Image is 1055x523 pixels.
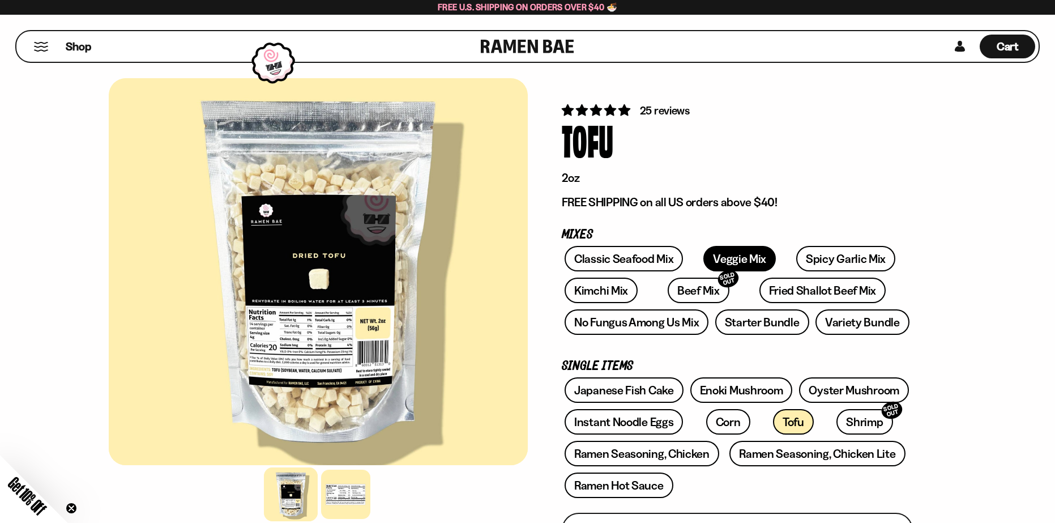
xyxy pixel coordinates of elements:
[706,409,750,435] a: Corn
[33,42,49,52] button: Mobile Menu Trigger
[562,171,913,185] p: 2oz
[759,278,886,303] a: Fried Shallot Beef Mix
[815,309,909,335] a: Variety Bundle
[997,40,1019,53] span: Cart
[562,195,913,210] p: FREE SHIPPING on all US orders above $40!
[879,399,904,422] div: SOLD OUT
[703,246,776,271] a: Veggie Mix
[5,474,49,518] span: Get 10% Off
[690,377,793,403] a: Enoki Mushroom
[799,377,909,403] a: Oyster Mushroom
[562,118,613,161] div: Tofu
[668,278,729,303] a: Beef MixSOLD OUT
[565,441,719,466] a: Ramen Seasoning, Chicken
[438,2,617,12] span: Free U.S. Shipping on Orders over $40 🍜
[565,246,683,271] a: Classic Seafood Mix
[562,103,633,117] span: 4.80 stars
[640,104,690,117] span: 25 reviews
[796,246,895,271] a: Spicy Garlic Mix
[729,441,905,466] a: Ramen Seasoning, Chicken Lite
[565,409,683,435] a: Instant Noodle Eggs
[562,361,913,372] p: Single Items
[66,503,77,514] button: Close teaser
[565,473,673,498] a: Ramen Hot Sauce
[715,309,809,335] a: Starter Bundle
[565,309,708,335] a: No Fungus Among Us Mix
[562,229,913,240] p: Mixes
[565,278,638,303] a: Kimchi Mix
[980,31,1035,62] a: Cart
[66,35,91,58] a: Shop
[836,409,892,435] a: ShrimpSOLD OUT
[716,268,741,290] div: SOLD OUT
[66,39,91,54] span: Shop
[565,377,684,403] a: Japanese Fish Cake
